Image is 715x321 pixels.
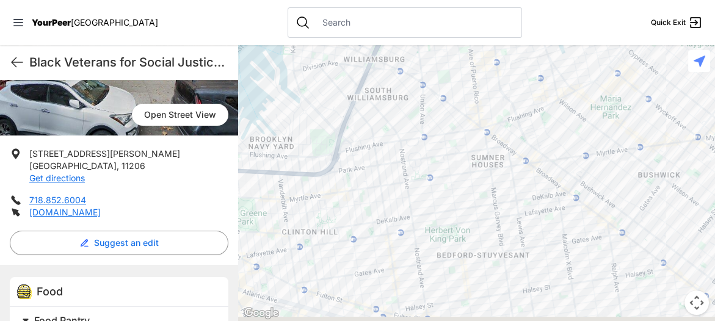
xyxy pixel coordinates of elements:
[29,173,85,183] a: Get directions
[684,290,709,315] button: Map camera controls
[32,17,71,27] span: YourPeer
[37,285,63,298] span: Food
[241,305,281,321] img: Google
[241,305,281,321] a: Open this area in Google Maps (opens a new window)
[122,161,145,171] span: 11206
[315,16,514,29] input: Search
[29,195,86,205] a: 718.852.6004
[29,161,117,171] span: [GEOGRAPHIC_DATA]
[71,17,158,27] span: [GEOGRAPHIC_DATA]
[29,148,180,159] span: [STREET_ADDRESS][PERSON_NAME]
[29,54,228,71] h1: Black Veterans for Social Justice (BVSJ), Inc.
[10,231,228,255] button: Suggest an edit
[32,19,158,26] a: YourPeer[GEOGRAPHIC_DATA]
[651,18,686,27] span: Quick Exit
[29,207,101,217] a: [DOMAIN_NAME]
[651,15,703,30] a: Quick Exit
[117,161,119,171] span: ,
[94,237,159,249] span: Suggest an edit
[132,104,228,126] a: Open Street View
